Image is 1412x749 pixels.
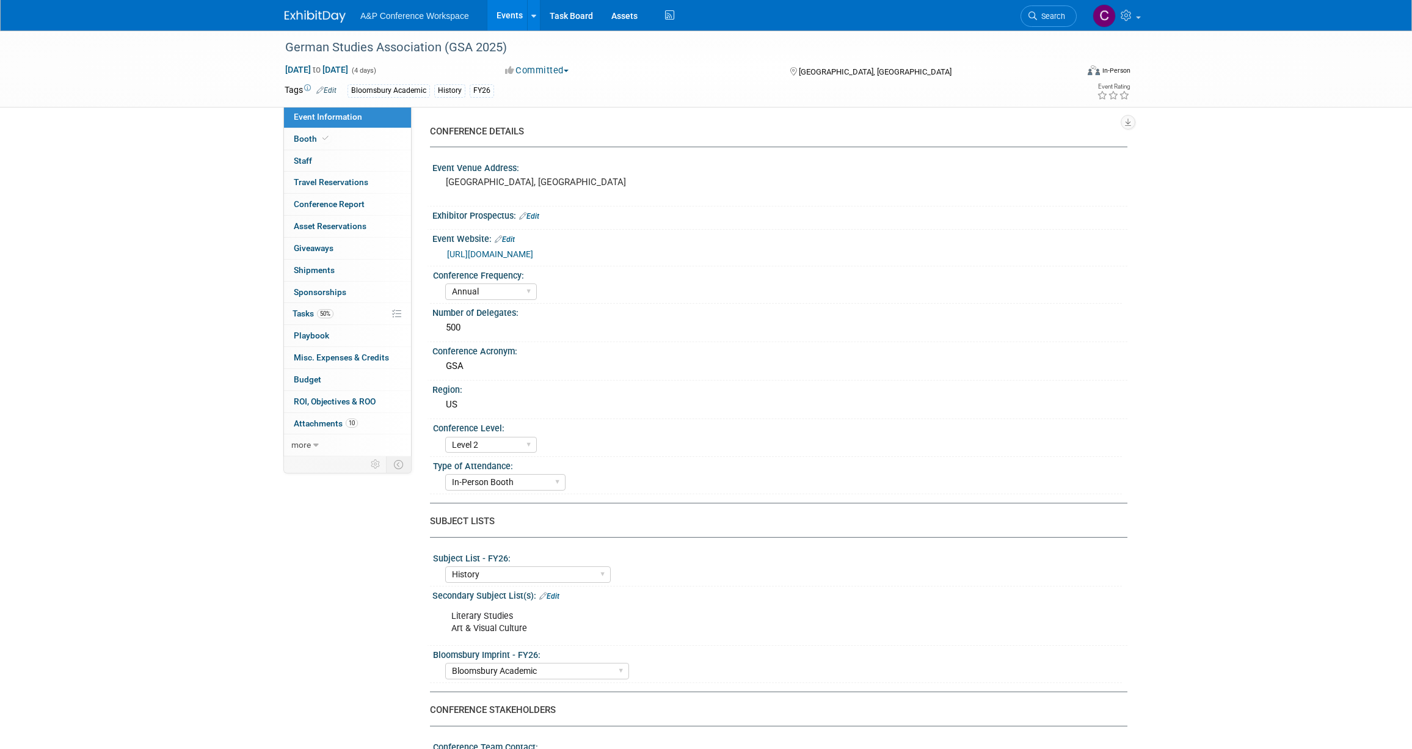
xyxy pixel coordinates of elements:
div: SUBJECT LISTS [430,515,1118,528]
td: Toggle Event Tabs [387,456,412,472]
div: Secondary Subject List(s): [432,586,1127,602]
div: Region: [432,381,1127,396]
span: Travel Reservations [294,177,368,187]
a: Edit [495,235,515,244]
div: Event Website: [432,230,1127,246]
a: [URL][DOMAIN_NAME] [447,249,533,259]
span: [DATE] [DATE] [285,64,349,75]
a: Tasks50% [284,303,411,324]
span: A&P Conference Workspace [360,11,469,21]
a: Sponsorships [284,282,411,303]
div: Type of Attendance: [433,457,1122,472]
a: Misc. Expenses & Credits [284,347,411,368]
div: CONFERENCE DETAILS [430,125,1118,138]
a: Travel Reservations [284,172,411,193]
div: Literary Studies Art & Visual Culture [443,604,993,641]
a: Budget [284,369,411,390]
a: Event Information [284,106,411,128]
a: Playbook [284,325,411,346]
img: Christine Ritchlin [1093,4,1116,27]
span: Budget [294,374,321,384]
a: Booth [284,128,411,150]
img: Format-Inperson.png [1088,65,1100,75]
span: Playbook [294,331,329,340]
div: In-Person [1102,66,1130,75]
td: Tags [285,84,337,98]
a: Edit [519,212,539,221]
a: Giveaways [284,238,411,259]
div: Exhibitor Prospectus: [432,206,1127,222]
a: ROI, Objectives & ROO [284,391,411,412]
span: Event Information [294,112,362,122]
span: Search [1037,12,1065,21]
div: 500 [442,318,1118,337]
div: CONFERENCE STAKEHOLDERS [430,704,1118,717]
span: Tasks [293,309,333,318]
span: Giveaways [294,243,333,253]
span: more [291,440,311,450]
a: Edit [539,592,559,601]
span: [GEOGRAPHIC_DATA], [GEOGRAPHIC_DATA] [799,67,952,76]
a: Shipments [284,260,411,281]
span: Sponsorships [294,287,346,297]
span: Conference Report [294,199,365,209]
pre: [GEOGRAPHIC_DATA], [GEOGRAPHIC_DATA] [446,177,708,188]
span: to [311,65,322,75]
a: more [284,434,411,456]
div: Conference Level: [433,419,1122,434]
a: Conference Report [284,194,411,215]
div: US [442,395,1118,414]
a: Staff [284,150,411,172]
span: Misc. Expenses & Credits [294,353,389,362]
div: Subject List - FY26: [433,549,1122,564]
div: Conference Acronym: [432,342,1127,357]
span: Staff [294,156,312,166]
div: History [434,84,465,97]
span: Asset Reservations [294,221,366,231]
div: German Studies Association (GSA 2025) [281,37,1058,59]
div: Bloomsbury Imprint - FY26: [433,646,1122,661]
a: Attachments10 [284,413,411,434]
a: Edit [316,86,337,95]
span: Shipments [294,265,335,275]
img: ExhibitDay [285,10,346,23]
div: Number of Delegates: [432,304,1127,319]
div: Event Format [1005,64,1130,82]
div: GSA [442,357,1118,376]
div: Event Venue Address: [432,159,1127,174]
span: 50% [317,309,333,318]
span: Booth [294,134,331,144]
a: Search [1021,5,1077,27]
td: Personalize Event Tab Strip [365,456,387,472]
div: Event Rating [1097,84,1130,90]
span: Attachments [294,418,358,428]
span: (4 days) [351,67,376,75]
div: Bloomsbury Academic [348,84,430,97]
button: Committed [501,64,573,77]
div: FY26 [470,84,494,97]
div: Conference Frequency: [433,266,1122,282]
i: Booth reservation complete [322,135,329,142]
a: Asset Reservations [284,216,411,237]
span: ROI, Objectives & ROO [294,396,376,406]
span: 10 [346,418,358,428]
